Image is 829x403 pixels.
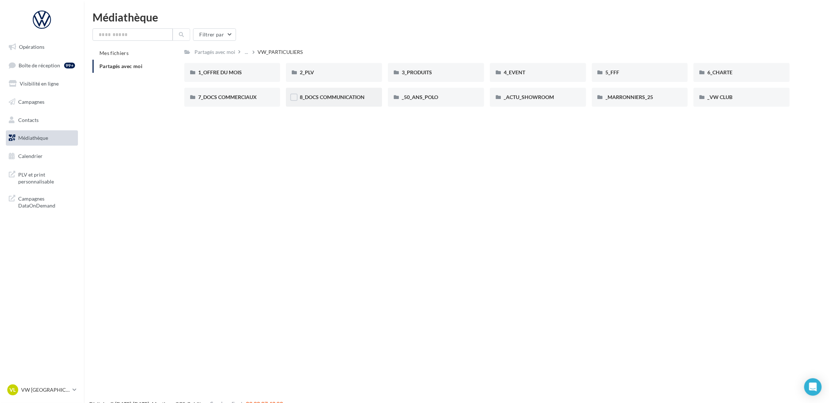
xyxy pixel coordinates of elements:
a: VL VW [GEOGRAPHIC_DATA] [6,383,78,397]
span: 7_DOCS COMMERCIAUX [198,94,257,100]
span: 2_PLV [300,69,314,75]
span: VL [10,386,16,394]
div: Partagés avec moi [195,48,235,56]
span: Calendrier [18,153,43,159]
span: Opérations [19,44,44,50]
span: Médiathèque [18,135,48,141]
div: ... [243,47,250,57]
a: Boîte de réception99+ [4,58,79,73]
a: Campagnes DataOnDemand [4,191,79,212]
span: _50_ANS_POLO [402,94,438,100]
span: _MARRONNIERS_25 [606,94,653,100]
div: 99+ [64,63,75,68]
span: PLV et print personnalisable [18,170,75,185]
span: 5_FFF [606,69,620,75]
div: Médiathèque [93,12,820,23]
a: Contacts [4,112,79,128]
span: 3_PRODUITS [402,69,432,75]
a: Calendrier [4,149,79,164]
a: Visibilité en ligne [4,76,79,91]
span: 4_EVENT [504,69,525,75]
p: VW [GEOGRAPHIC_DATA] [21,386,70,394]
span: Boîte de réception [19,62,60,68]
span: Campagnes DataOnDemand [18,194,75,209]
a: Campagnes [4,94,79,110]
span: Partagés avec moi [99,63,142,69]
span: 1_OFFRE DU MOIS [198,69,242,75]
a: Opérations [4,39,79,55]
span: Visibilité en ligne [20,80,59,87]
span: 8_DOCS COMMUNICATION [300,94,365,100]
span: _VW CLUB [707,94,732,100]
span: _ACTU_SHOWROOM [504,94,554,100]
span: Mes fichiers [99,50,129,56]
span: Campagnes [18,99,44,105]
button: Filtrer par [193,28,236,41]
span: 6_CHARTE [707,69,732,75]
div: Open Intercom Messenger [804,378,822,396]
span: Contacts [18,116,39,123]
div: VW_PARTICULIERS [258,48,303,56]
a: Médiathèque [4,130,79,146]
a: PLV et print personnalisable [4,167,79,188]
